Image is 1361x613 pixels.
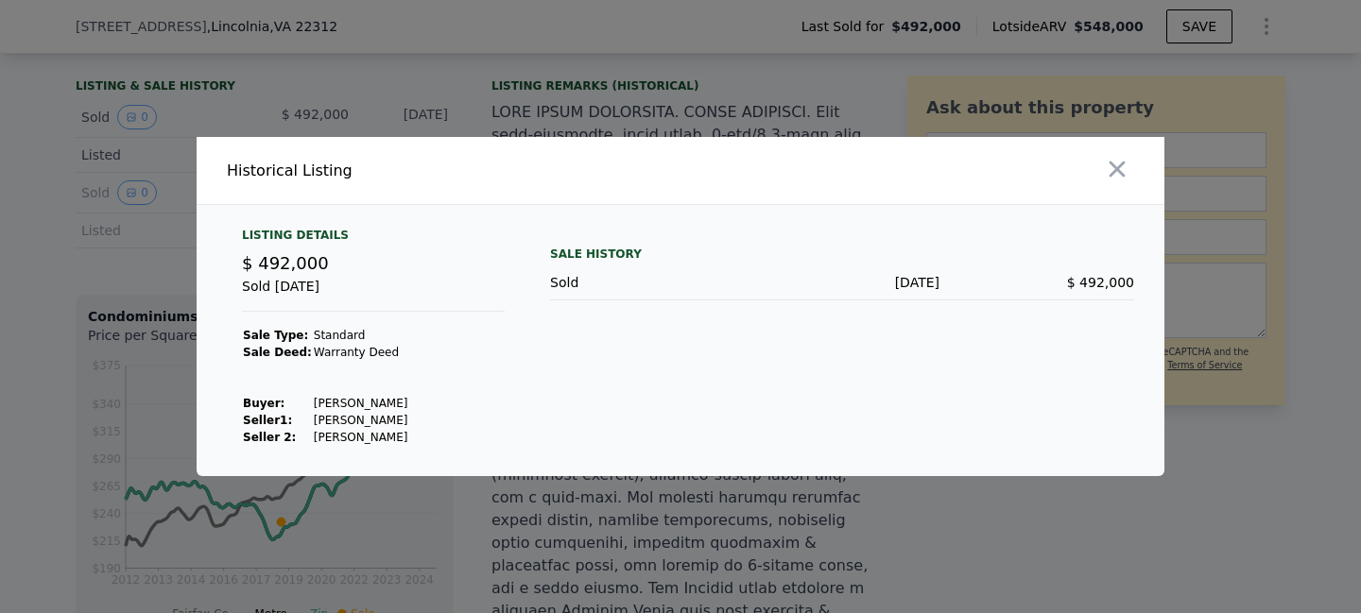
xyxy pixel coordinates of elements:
[313,344,409,361] td: Warranty Deed
[227,160,673,182] div: Historical Listing
[243,431,296,444] strong: Seller 2:
[243,329,308,342] strong: Sale Type:
[745,273,939,292] div: [DATE]
[313,412,409,429] td: [PERSON_NAME]
[242,253,329,273] span: $ 492,000
[243,397,284,410] strong: Buyer :
[313,429,409,446] td: [PERSON_NAME]
[550,273,745,292] div: Sold
[1067,275,1134,290] span: $ 492,000
[313,395,409,412] td: [PERSON_NAME]
[313,327,409,344] td: Standard
[242,228,505,250] div: Listing Details
[242,277,505,312] div: Sold [DATE]
[243,414,292,427] strong: Seller 1 :
[243,346,312,359] strong: Sale Deed:
[550,243,1134,265] div: Sale History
